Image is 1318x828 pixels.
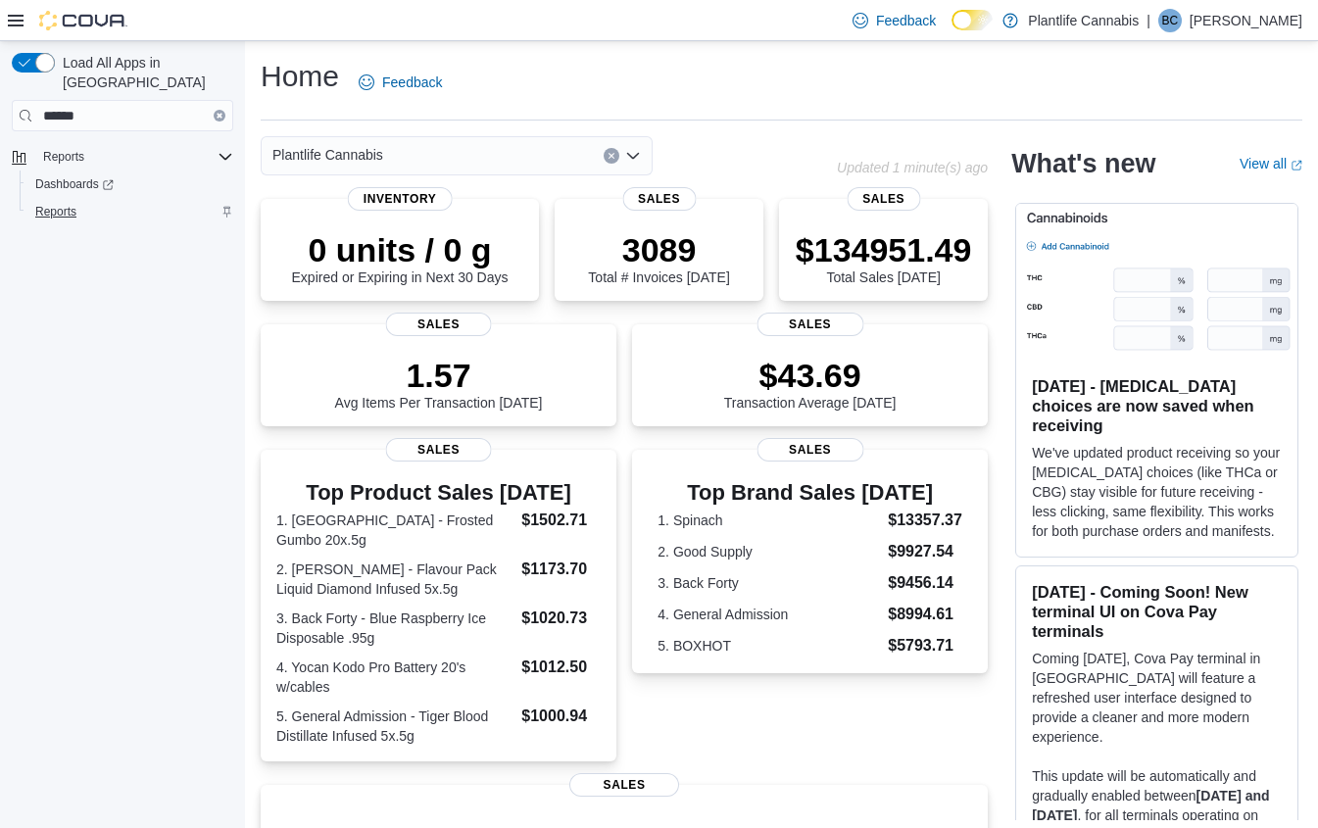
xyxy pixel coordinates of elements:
[658,636,880,656] dt: 5. BOXHOT
[658,511,880,530] dt: 1. Spinach
[888,509,962,532] dd: $13357.37
[27,172,233,196] span: Dashboards
[4,143,241,170] button: Reports
[1147,9,1150,32] p: |
[952,10,993,30] input: Dark Mode
[1240,156,1302,171] a: View allExternal link
[27,200,233,223] span: Reports
[625,148,641,164] button: Open list of options
[1032,376,1282,435] h3: [DATE] - [MEDICAL_DATA] choices are now saved when receiving
[622,187,696,211] span: Sales
[837,160,988,175] p: Updated 1 minute(s) ago
[658,542,880,561] dt: 2. Good Supply
[588,230,729,285] div: Total # Invoices [DATE]
[1158,9,1182,32] div: Beau Cadrin
[43,149,84,165] span: Reports
[351,63,450,102] a: Feedback
[348,187,453,211] span: Inventory
[876,11,936,30] span: Feedback
[1011,148,1155,179] h2: What's new
[658,605,880,624] dt: 4. General Admission
[888,571,962,595] dd: $9456.14
[20,170,241,198] a: Dashboards
[276,560,513,599] dt: 2. [PERSON_NAME] - Flavour Pack Liquid Diamond Infused 5x.5g
[888,634,962,658] dd: $5793.71
[276,481,601,505] h3: Top Product Sales [DATE]
[385,313,492,336] span: Sales
[1028,9,1139,32] p: Plantlife Cannabis
[757,438,863,462] span: Sales
[12,135,233,276] nav: Complex example
[796,230,972,285] div: Total Sales [DATE]
[35,145,92,169] button: Reports
[1032,649,1282,747] p: Coming [DATE], Cova Pay terminal in [GEOGRAPHIC_DATA] will feature a refreshed user interface des...
[1291,160,1302,171] svg: External link
[1162,9,1179,32] span: BC
[276,706,513,746] dt: 5. General Admission - Tiger Blood Distillate Infused 5x.5g
[292,230,509,285] div: Expired or Expiring in Next 30 Days
[604,148,619,164] button: Clear input
[888,540,962,563] dd: $9927.54
[724,356,897,395] p: $43.69
[658,481,962,505] h3: Top Brand Sales [DATE]
[1032,582,1282,641] h3: [DATE] - Coming Soon! New terminal UI on Cova Pay terminals
[382,73,442,92] span: Feedback
[757,313,863,336] span: Sales
[888,603,962,626] dd: $8994.61
[521,656,601,679] dd: $1012.50
[521,705,601,728] dd: $1000.94
[724,356,897,411] div: Transaction Average [DATE]
[569,773,679,797] span: Sales
[55,53,233,92] span: Load All Apps in [GEOGRAPHIC_DATA]
[521,509,601,532] dd: $1502.71
[588,230,729,269] p: 3089
[20,198,241,225] button: Reports
[35,145,233,169] span: Reports
[335,356,543,411] div: Avg Items Per Transaction [DATE]
[521,558,601,581] dd: $1173.70
[27,172,122,196] a: Dashboards
[261,57,339,96] h1: Home
[845,1,944,40] a: Feedback
[521,607,601,630] dd: $1020.73
[272,143,383,167] span: Plantlife Cannabis
[335,356,543,395] p: 1.57
[39,11,127,30] img: Cova
[796,230,972,269] p: $134951.49
[292,230,509,269] p: 0 units / 0 g
[276,658,513,697] dt: 4. Yocan Kodo Pro Battery 20's w/cables
[1190,9,1302,32] p: [PERSON_NAME]
[35,176,114,192] span: Dashboards
[35,204,76,219] span: Reports
[276,609,513,648] dt: 3. Back Forty - Blue Raspberry Ice Disposable .95g
[1032,443,1282,541] p: We've updated product receiving so your [MEDICAL_DATA] choices (like THCa or CBG) stay visible fo...
[658,573,880,593] dt: 3. Back Forty
[847,187,920,211] span: Sales
[27,200,84,223] a: Reports
[952,30,952,31] span: Dark Mode
[276,511,513,550] dt: 1. [GEOGRAPHIC_DATA] - Frosted Gumbo 20x.5g
[385,438,492,462] span: Sales
[214,110,225,122] button: Clear input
